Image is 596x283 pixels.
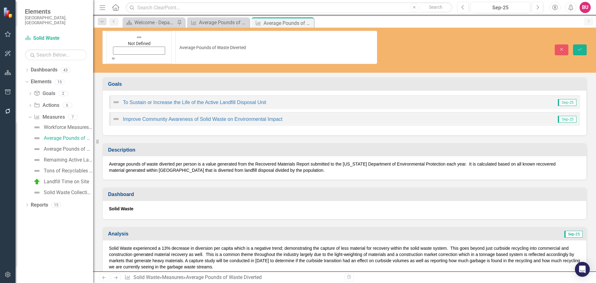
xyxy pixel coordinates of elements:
[31,202,48,209] a: Reports
[31,78,52,85] a: Elements
[33,145,41,153] img: Not Defined
[58,91,68,96] div: 2
[112,115,120,123] img: Not Defined
[33,178,41,185] img: On Target
[32,188,93,198] a: Solid Waste Collection Efficiency
[32,144,93,154] a: Average Pounds of Waste Generated
[558,99,576,106] span: Sep-25
[44,168,93,174] div: Tons of Recyclables Collected
[134,19,175,26] div: Welcome - Department Snapshot
[162,274,183,280] a: Measures
[109,206,133,211] strong: Solid Waste
[473,4,528,11] div: Sep-25
[112,98,120,106] img: Not Defined
[33,156,41,164] img: Not Defined
[420,3,451,12] button: Search
[124,274,340,281] div: » »
[32,155,93,165] a: Remaining Active Landfill Disposal Capacity
[471,2,530,13] button: Sep-25
[429,5,442,10] span: Search
[3,7,14,18] img: ClearPoint Strategy
[44,125,93,130] div: Workforce Measures - Solid Waste
[61,67,70,73] div: 43
[33,167,41,175] img: Not Defined
[32,166,93,176] a: Tons of Recyclables Collected
[32,177,89,187] a: Landfill Time on Site
[25,15,87,25] small: [GEOGRAPHIC_DATA], [GEOGRAPHIC_DATA]
[44,190,93,195] div: Solid Waste Collection Efficiency
[62,103,72,108] div: 6
[136,34,142,40] img: Not Defined
[175,31,377,64] input: This field is required
[32,122,93,132] a: Workforce Measures - Solid Waste
[189,19,248,26] a: Average Pounds of Waste Generated
[51,202,61,208] div: 15
[34,90,55,97] a: Goals
[108,231,355,237] h3: Analysis
[32,133,93,143] a: Average Pounds of Waste Diverted
[123,116,282,122] a: Improve Community Awareness of Solid Waste on Environmental Impact
[33,135,41,142] img: Not Defined
[580,2,591,13] button: BU
[109,161,580,173] p: Average pounds of waste diverted per person is a value generated from the Recovered Materials Rep...
[68,114,78,120] div: 7
[114,40,165,47] div: Not Defined
[123,100,266,105] a: To Sustain or Increase the Life of the Active Landfill Disposal Unit
[264,19,312,27] div: Average Pounds of Waste Diverted
[44,157,93,163] div: Remaining Active Landfill Disposal Capacity
[44,179,89,185] div: Landfill Time on Site
[575,262,590,277] div: Open Intercom Messenger
[558,116,576,123] span: Sep-25
[199,19,248,26] div: Average Pounds of Waste Generated
[55,79,65,84] div: 15
[44,135,93,141] div: Average Pounds of Waste Diverted
[109,245,580,270] p: Solid Waste experienced a 13% decrease in diversion per capita which is a negative trend; demonst...
[33,124,41,131] img: Not Defined
[31,66,57,74] a: Dashboards
[33,189,41,196] img: Not Defined
[25,8,87,15] span: Elements
[108,192,583,197] h3: Dashboard
[126,2,453,13] input: Search ClearPoint...
[34,102,59,109] a: Actions
[34,114,65,121] a: Measures
[25,35,87,42] a: Solid Waste
[25,49,87,60] input: Search Below...
[564,231,583,238] span: Sep-25
[186,274,262,280] div: Average Pounds of Waste Diverted
[108,147,583,153] h3: Description
[44,146,93,152] div: Average Pounds of Waste Generated
[124,19,175,26] a: Welcome - Department Snapshot
[133,274,160,280] a: Solid Waste
[108,81,583,87] h3: Goals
